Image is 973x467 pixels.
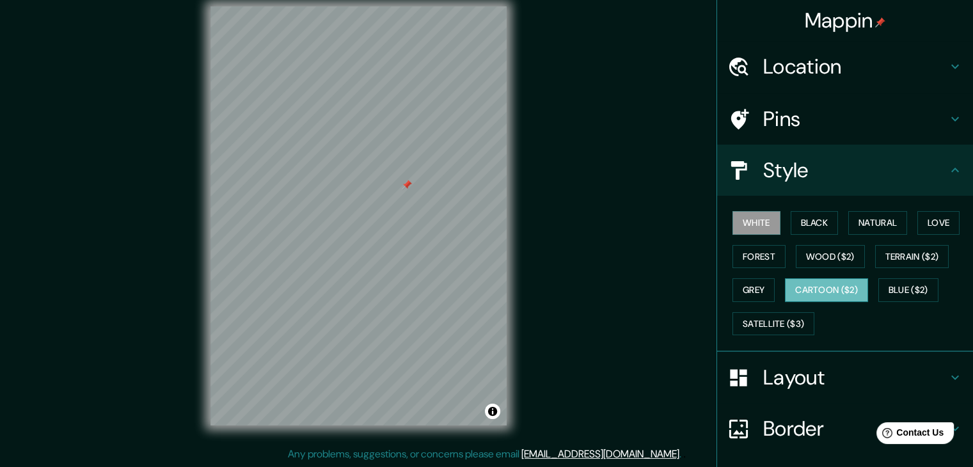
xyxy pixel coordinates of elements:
h4: Layout [763,365,947,390]
div: Layout [717,352,973,403]
h4: Location [763,54,947,79]
button: Blue ($2) [878,278,938,302]
h4: Border [763,416,947,441]
button: Wood ($2) [796,245,865,269]
button: Black [791,211,839,235]
button: Grey [732,278,775,302]
div: Location [717,41,973,92]
div: Border [717,403,973,454]
h4: Style [763,157,947,183]
button: Toggle attribution [485,404,500,419]
h4: Mappin [805,8,886,33]
iframe: Help widget launcher [859,417,959,453]
p: Any problems, suggestions, or concerns please email . [288,447,681,462]
img: pin-icon.png [875,17,885,28]
h4: Pins [763,106,947,132]
div: . [683,447,686,462]
button: White [732,211,780,235]
button: Natural [848,211,907,235]
div: . [681,447,683,462]
button: Love [917,211,960,235]
canvas: Map [210,6,507,425]
div: Style [717,145,973,196]
button: Forest [732,245,786,269]
a: [EMAIL_ADDRESS][DOMAIN_NAME] [521,447,679,461]
button: Satellite ($3) [732,312,814,336]
button: Terrain ($2) [875,245,949,269]
button: Cartoon ($2) [785,278,868,302]
div: Pins [717,93,973,145]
